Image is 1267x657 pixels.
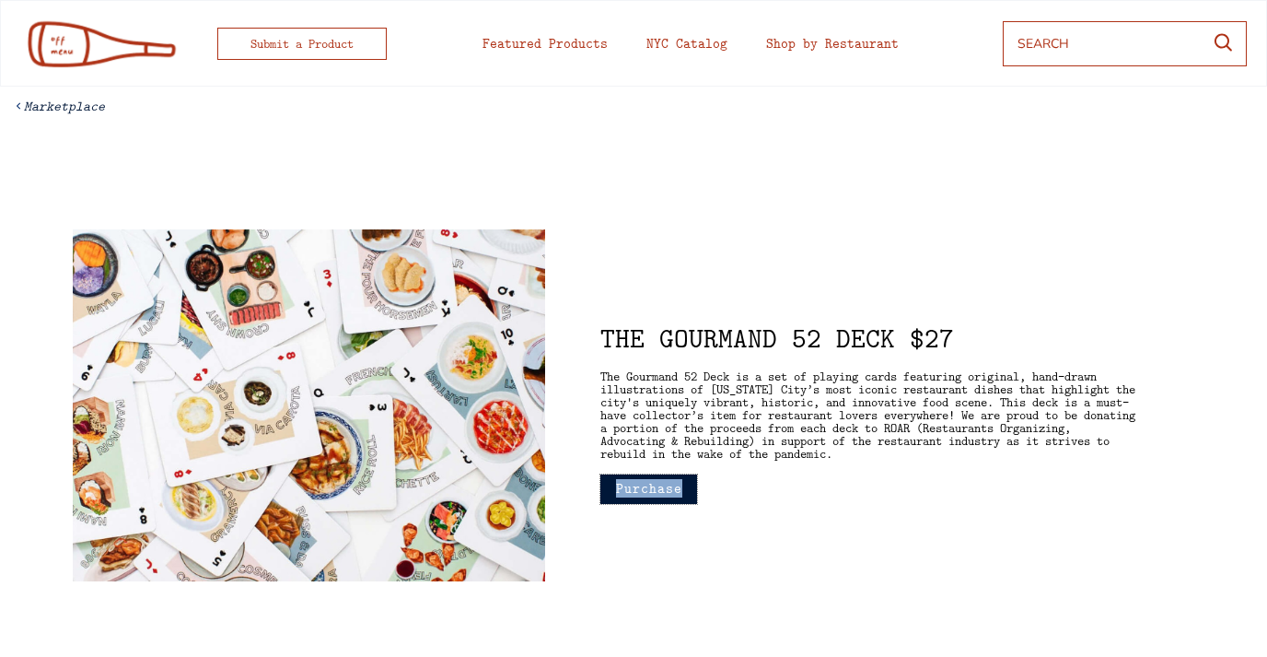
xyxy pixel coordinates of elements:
[600,370,1139,460] div: The Gourmand 52 Deck is a set of playing cards featuring original, hand-drawn illustrations of [U...
[766,37,899,51] div: Shop by Restaurant
[600,324,895,352] div: THE GOURMAND 52 DECK
[482,37,608,51] div: Featured Products
[600,475,697,504] button: Purchase
[1017,27,1196,60] input: SEARCH
[217,28,387,60] button: Submit a Product
[910,324,954,352] div: $27
[24,97,105,115] em: Marketplace
[646,37,727,51] div: NYC Catalog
